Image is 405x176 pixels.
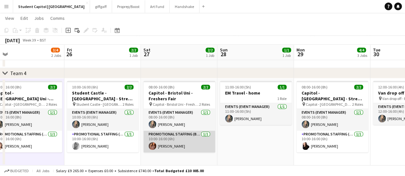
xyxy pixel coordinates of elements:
[21,38,37,42] span: Week 39
[145,0,170,13] button: Art Fund
[143,131,215,152] app-card-role: Promotional Staffing (Brand Ambassadors)1/110:00-16:00 (6h)[PERSON_NAME]
[206,53,214,58] div: 1 Job
[206,48,215,52] span: 2/2
[372,50,380,58] span: 30
[40,38,46,42] div: BST
[296,90,368,102] h3: Capitol - [GEOGRAPHIC_DATA] - Street Team
[66,50,72,58] span: 26
[143,47,150,53] span: Sat
[10,70,26,76] div: Team 4
[296,81,368,152] app-job-card: 08:00-16:00 (8h)2/2Capitol - [GEOGRAPHIC_DATA] - Street Team Capitol - [GEOGRAPHIC_DATA] - Street...
[357,48,366,52] span: 4/4
[67,47,72,53] span: Fri
[123,102,134,107] span: 2 Roles
[357,53,367,58] div: 3 Jobs
[154,168,204,173] span: Total Budgeted £10 005.00
[51,53,61,58] div: 2 Jobs
[129,53,138,58] div: 1 Job
[282,53,291,58] div: 1 Job
[67,131,139,152] app-card-role: Promotional Staffing (Brand Ambassadors)1/110:00-16:00 (6h)[PERSON_NAME]
[219,50,228,58] span: 28
[5,37,20,43] div: [DATE]
[220,47,228,53] span: Sun
[50,15,65,21] span: Comms
[282,48,291,52] span: 1/1
[10,169,29,173] span: Budgeted
[296,50,305,58] span: 29
[225,85,251,89] span: 11:00-16:00 (5h)
[125,85,134,89] span: 2/2
[201,85,210,89] span: 2/2
[153,102,199,107] span: Capitol - Bristol Uni - Freshers Fair
[48,85,57,89] span: 2/2
[18,14,30,22] a: Edit
[149,85,174,89] span: 08:00-16:00 (8h)
[20,15,28,21] span: Edit
[67,81,139,152] app-job-card: 10:00-16:00 (6h)2/2Student Castle - [GEOGRAPHIC_DATA] - Street Team Student Castle - [GEOGRAPHIC_...
[277,96,287,101] span: 1 Role
[220,90,292,96] h3: EM Travel - home
[76,102,123,107] span: Student Castle - [GEOGRAPHIC_DATA] - Street Team
[51,48,60,52] span: 3/4
[352,102,363,107] span: 2 Roles
[143,81,215,152] app-job-card: 08:00-16:00 (8h)2/2Capitol - Bristol Uni - Freshers Fair Capitol - Bristol Uni - Freshers Fair2 R...
[302,85,328,89] span: 08:00-16:00 (8h)
[35,168,51,173] span: All jobs
[220,81,292,125] app-job-card: 11:00-16:00 (5h)1/1EM Travel - home1 RoleEvents (Event Manager)1/111:00-16:00 (5h)[PERSON_NAME]
[67,109,139,131] app-card-role: Events (Event Manager)1/110:00-16:00 (6h)[PERSON_NAME]
[296,131,368,152] app-card-role: Promotional Staffing (Brand Ambassadors)1/110:00-16:00 (6h)[PERSON_NAME]
[67,90,139,102] h3: Student Castle - [GEOGRAPHIC_DATA] - Street Team
[5,15,14,21] span: View
[199,102,210,107] span: 2 Roles
[46,102,57,107] span: 2 Roles
[34,15,44,21] span: Jobs
[56,168,204,173] div: Salary £9 265.00 + Expenses £0.00 + Subsistence £740.00 =
[13,0,90,13] button: Student Capitol | [GEOGRAPHIC_DATA]
[143,109,215,131] app-card-role: Events (Event Manager)1/108:00-16:00 (8h)[PERSON_NAME]
[306,102,352,107] span: Capitol - [GEOGRAPHIC_DATA] - Street Team
[3,14,17,22] a: View
[296,109,368,131] app-card-role: Events (Event Manager)1/108:00-16:00 (8h)[PERSON_NAME]
[378,85,404,89] span: 12:00-16:00 (4h)
[220,103,292,125] app-card-role: Events (Event Manager)1/111:00-16:00 (5h)[PERSON_NAME]
[48,14,67,22] a: Comms
[32,14,46,22] a: Jobs
[72,85,98,89] span: 10:00-16:00 (6h)
[143,90,215,102] h3: Capitol - Bristol Uni - Freshers Fair
[112,0,145,13] button: Proprep/Boost
[278,85,287,89] span: 1/1
[129,48,138,52] span: 2/2
[170,0,199,13] button: Handshake
[373,47,380,53] span: Tue
[90,0,112,13] button: giffgaff
[354,85,363,89] span: 2/2
[142,50,150,58] span: 27
[296,47,305,53] span: Mon
[3,167,30,174] button: Budgeted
